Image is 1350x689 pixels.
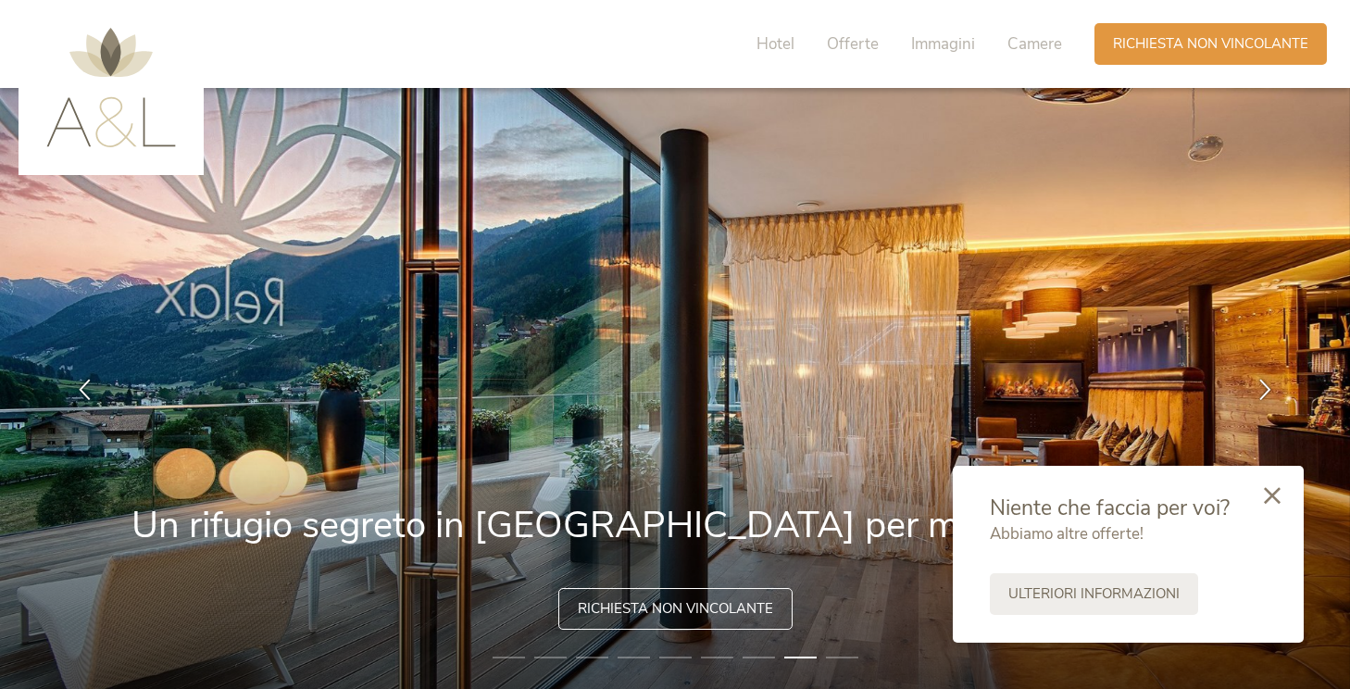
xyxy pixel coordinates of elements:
span: Hotel [756,33,794,55]
span: Abbiamo altre offerte! [990,523,1144,545]
img: AMONTI & LUNARIS Wellnessresort [46,28,176,147]
span: Offerte [827,33,879,55]
span: Immagini [911,33,975,55]
span: Richiesta non vincolante [578,599,773,619]
span: Camere [1007,33,1062,55]
span: Richiesta non vincolante [1113,34,1308,54]
span: Niente che faccia per voi? [990,494,1230,522]
a: Ulteriori informazioni [990,573,1198,615]
span: Ulteriori informazioni [1008,584,1180,604]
